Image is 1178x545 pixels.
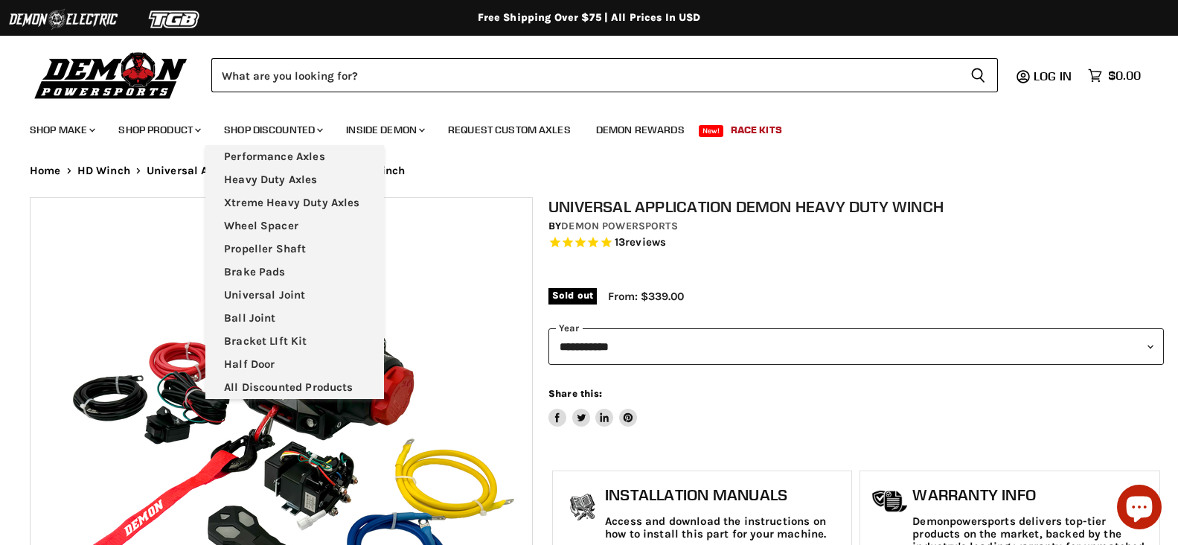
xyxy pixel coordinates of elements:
[1081,65,1148,86] a: $0.00
[205,284,384,307] a: Universal Joint
[548,328,1164,365] select: year
[1108,68,1141,83] span: $0.00
[548,218,1164,235] div: by
[205,307,384,330] a: Ball Joint
[585,115,696,145] a: Demon Rewards
[205,376,384,399] a: All Discounted Products
[625,235,666,249] span: reviews
[605,515,844,541] p: Access and download the instructions on how to install this part for your machine.
[30,165,61,177] a: Home
[147,165,406,177] span: Universal Application Demon Heavy Duty Winch
[548,387,637,427] aside: Share this:
[605,486,844,504] h1: Installation Manuals
[107,115,210,145] a: Shop Product
[561,220,677,232] a: Demon Powersports
[205,261,384,284] a: Brake Pads
[564,490,601,527] img: install_manual-icon.png
[548,288,597,305] span: Sold out
[205,191,384,214] a: Xtreme Heavy Duty Axles
[7,5,119,34] img: Demon Electric Logo 2
[437,115,582,145] a: Request Custom Axles
[1034,68,1072,83] span: Log in
[615,235,666,249] span: 13 reviews
[335,115,434,145] a: Inside Demon
[211,58,998,92] form: Product
[213,115,332,145] a: Shop Discounted
[958,58,998,92] button: Search
[205,330,384,353] a: Bracket LIft Kit
[548,388,602,399] span: Share this:
[699,125,724,137] span: New!
[211,58,958,92] input: Search
[205,145,384,168] a: Performance Axles
[77,165,130,177] a: HD Winch
[1027,69,1081,83] a: Log in
[205,214,384,238] a: Wheel Spacer
[1113,485,1166,533] inbox-online-store-chat: Shopify online store chat
[205,238,384,261] a: Propeller Shaft
[720,115,793,145] a: Race Kits
[205,353,384,376] a: Half Door
[871,490,909,513] img: warranty-icon.png
[548,197,1164,216] h1: Universal Application Demon Heavy Duty Winch
[119,5,231,34] img: TGB Logo 2
[205,168,384,191] a: Heavy Duty Axles
[19,109,1137,145] ul: Main menu
[608,290,684,303] span: From: $339.00
[19,115,104,145] a: Shop Make
[30,48,193,101] img: Demon Powersports
[548,235,1164,251] span: Rated 5.0 out of 5 stars 13 reviews
[912,486,1151,504] h1: Warranty Info
[205,145,384,399] ul: Main menu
